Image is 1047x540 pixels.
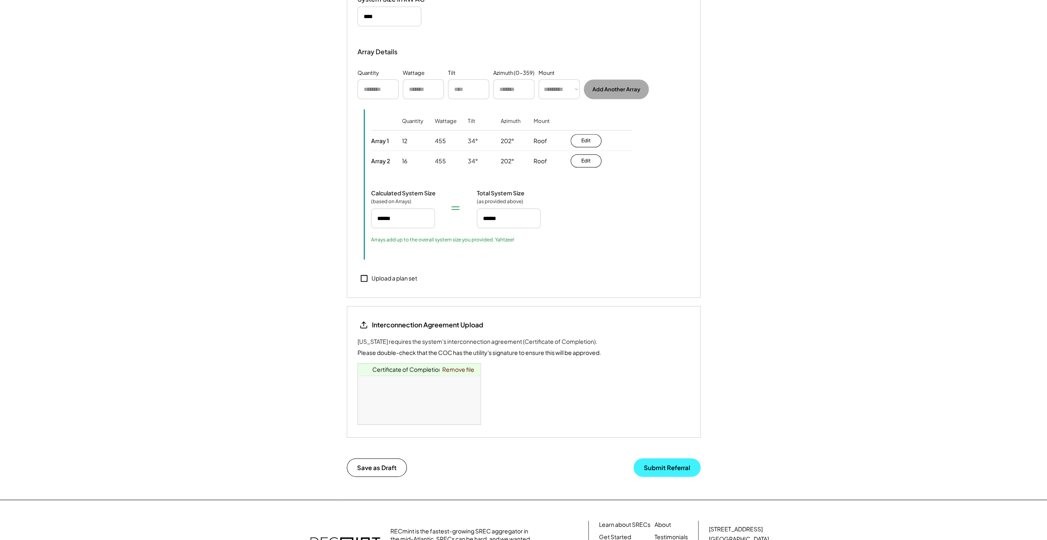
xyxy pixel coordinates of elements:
div: (as provided above) [477,198,523,205]
div: 34° [468,157,478,165]
div: Upload a plan set [371,274,417,283]
div: Roof [534,157,547,165]
div: 12 [402,137,407,145]
button: Add Another Array [584,79,649,99]
div: 16 [402,157,407,165]
div: Wattage [403,69,425,77]
div: 202° [501,137,514,145]
div: (based on Arrays) [371,198,412,205]
div: Quantity [358,69,379,77]
div: Array Details [358,47,399,57]
a: Certificate of Completion Final.pdf [372,366,467,373]
div: Quantity [402,118,423,136]
div: Calculated System Size [371,189,436,197]
button: Edit [571,154,601,167]
div: Azimuth [501,118,520,136]
div: Array 1 [371,137,389,144]
a: Learn about SRECs [599,521,650,529]
div: Please double-check that the COC has the utility's signature to ensure this will be approved. [358,348,601,357]
div: Wattage [435,118,457,136]
div: 202° [501,157,514,165]
div: Tilt [468,118,475,136]
button: Edit [571,134,601,147]
div: 455 [435,157,446,165]
div: Roof [534,137,547,145]
a: Remove file [439,364,477,375]
div: Arrays add up to the overall system size you provided. Yahtzee! [371,236,514,243]
div: [US_STATE] requires the system's interconnection agreement (Certificate of Completion). [358,337,597,346]
div: Mount [539,69,555,77]
div: Mount [534,118,550,136]
div: 455 [435,137,446,145]
div: 34° [468,137,478,145]
div: Array 2 [371,157,390,165]
button: Save as Draft [347,458,407,477]
a: About [655,521,671,529]
div: Interconnection Agreement Upload [372,320,483,329]
div: Azimuth (0-359) [493,69,534,77]
div: [STREET_ADDRESS] [709,525,763,533]
div: Total System Size [477,189,525,197]
button: Submit Referral [634,458,701,477]
div: Tilt [448,69,455,77]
